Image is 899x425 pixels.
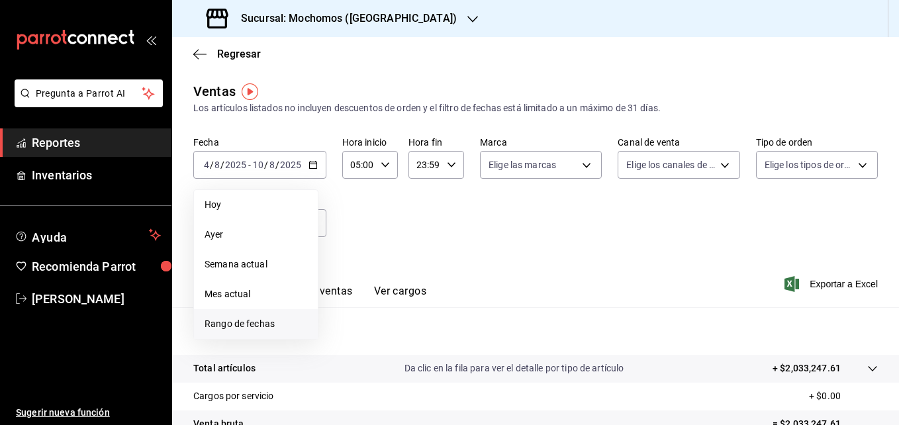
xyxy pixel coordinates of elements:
span: Inventarios [32,166,161,184]
span: [PERSON_NAME] [32,290,161,308]
span: - [248,160,251,170]
span: / [275,160,279,170]
span: Elige los canales de venta [626,158,715,171]
a: Pregunta a Parrot AI [9,96,163,110]
span: Mes actual [205,287,307,301]
button: Regresar [193,48,261,60]
span: Elige los tipos de orden [765,158,853,171]
img: Tooltip marker [242,83,258,100]
label: Hora fin [408,138,464,147]
button: open_drawer_menu [146,34,156,45]
label: Hora inicio [342,138,398,147]
input: ---- [279,160,302,170]
span: Elige las marcas [489,158,556,171]
span: Recomienda Parrot [32,258,161,275]
label: Marca [480,138,602,147]
label: Fecha [193,138,326,147]
input: ---- [224,160,247,170]
label: Canal de venta [618,138,739,147]
input: -- [214,160,220,170]
span: Ayuda [32,227,144,243]
span: / [220,160,224,170]
span: Semana actual [205,258,307,271]
button: Ver cargos [374,285,427,307]
h3: Sucursal: Mochomos ([GEOGRAPHIC_DATA]) [230,11,457,26]
button: Ver ventas [301,285,353,307]
span: / [264,160,268,170]
div: Ventas [193,81,236,101]
div: navigation tabs [214,285,426,307]
span: Regresar [217,48,261,60]
p: Da clic en la fila para ver el detalle por tipo de artículo [404,361,624,375]
span: Rango de fechas [205,317,307,331]
input: -- [203,160,210,170]
button: Exportar a Excel [787,276,878,292]
input: -- [269,160,275,170]
span: Sugerir nueva función [16,406,161,420]
p: Resumen [193,323,878,339]
span: Ayer [205,228,307,242]
span: / [210,160,214,170]
span: Pregunta a Parrot AI [36,87,142,101]
p: Total artículos [193,361,256,375]
button: Pregunta a Parrot AI [15,79,163,107]
input: -- [252,160,264,170]
p: + $2,033,247.61 [773,361,841,375]
p: Cargos por servicio [193,389,274,403]
span: Reportes [32,134,161,152]
span: Hoy [205,198,307,212]
p: + $0.00 [809,389,878,403]
label: Tipo de orden [756,138,878,147]
div: Los artículos listados no incluyen descuentos de orden y el filtro de fechas está limitado a un m... [193,101,878,115]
